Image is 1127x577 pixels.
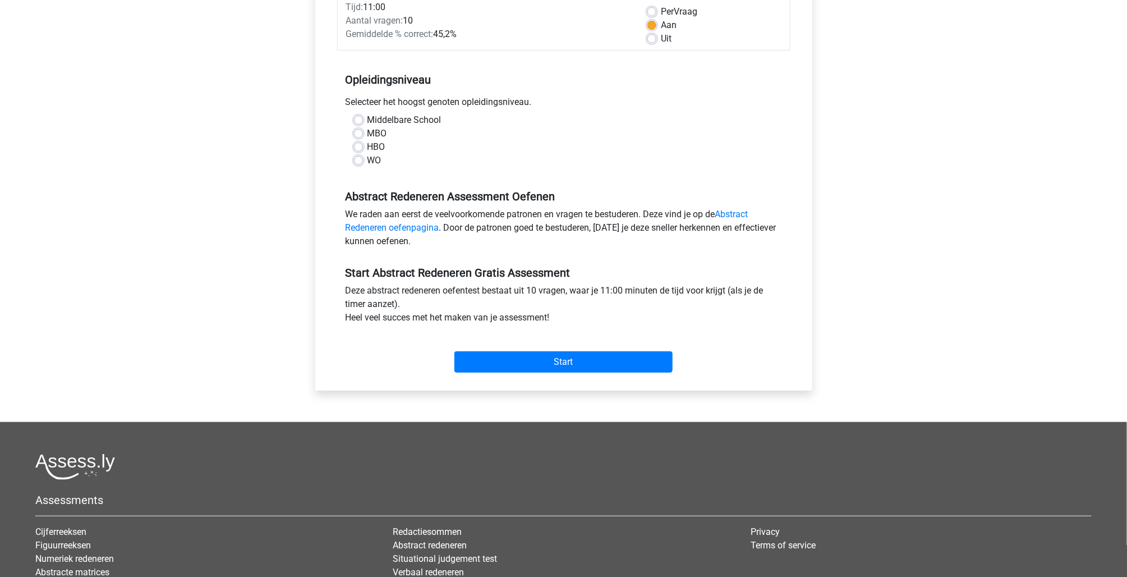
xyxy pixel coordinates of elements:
h5: Start Abstract Redeneren Gratis Assessment [346,266,782,280]
div: 11:00 [338,1,639,14]
h5: Opleidingsniveau [346,68,782,91]
label: Uit [661,32,671,45]
div: 10 [338,14,639,28]
div: We raden aan eerst de veelvoorkomende patronen en vragen te bestuderen. Deze vind je op de . Door... [337,208,790,253]
a: Figuurreeksen [35,540,91,551]
div: Deze abstract redeneren oefentest bestaat uit 10 vragen, waar je 11:00 minuten de tijd voor krijg... [337,284,790,329]
label: MBO [367,127,387,140]
a: Abstract redeneren [393,540,467,551]
a: Redactiesommen [393,526,462,537]
span: Per [661,6,674,17]
span: Tijd: [346,2,364,12]
label: Middelbare School [367,113,441,127]
label: HBO [367,140,385,154]
label: Vraag [661,5,697,19]
a: Terms of service [751,540,816,551]
span: Gemiddelde % correct: [346,29,434,39]
label: WO [367,154,381,167]
h5: Assessments [35,493,1092,507]
a: Privacy [751,526,780,537]
input: Start [454,351,673,373]
a: Numeriek redeneren [35,553,114,564]
img: Assessly logo [35,454,115,480]
div: 45,2% [338,28,639,41]
span: Aantal vragen: [346,15,403,26]
a: Situational judgement test [393,553,498,564]
div: Selecteer het hoogst genoten opleidingsniveau. [337,95,790,113]
a: Cijferreeksen [35,526,86,537]
h5: Abstract Redeneren Assessment Oefenen [346,190,782,203]
label: Aan [661,19,677,32]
